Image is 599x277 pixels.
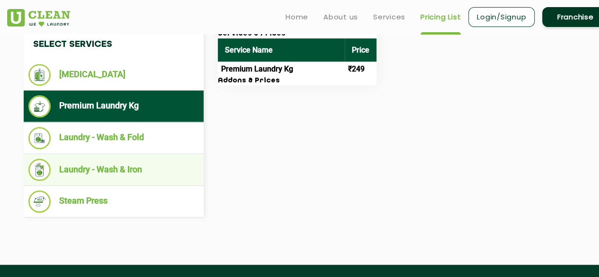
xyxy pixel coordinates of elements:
img: Laundry - Wash & Fold [28,127,51,149]
h4: Select Services [24,30,204,59]
th: Price [345,38,376,62]
th: Service Name [218,38,345,62]
li: Laundry - Wash & Iron [28,159,199,181]
img: Laundry - Wash & Iron [28,159,51,181]
a: About us [323,11,358,23]
img: UClean Laundry and Dry Cleaning [7,9,70,27]
td: ₹249 [345,62,376,77]
a: Login/Signup [468,7,535,27]
img: Dry Cleaning [28,64,51,86]
li: Steam Press [28,190,199,213]
img: Steam Press [28,190,51,213]
li: [MEDICAL_DATA] [28,64,199,86]
a: Services [373,11,405,23]
a: Pricing List [420,11,461,23]
td: Premium Laundry Kg [218,62,345,77]
h3: Addons & Prices [218,77,376,85]
li: Laundry - Wash & Fold [28,127,199,149]
a: Home [286,11,308,23]
li: Premium Laundry Kg [28,95,199,117]
img: Premium Laundry Kg [28,95,51,117]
